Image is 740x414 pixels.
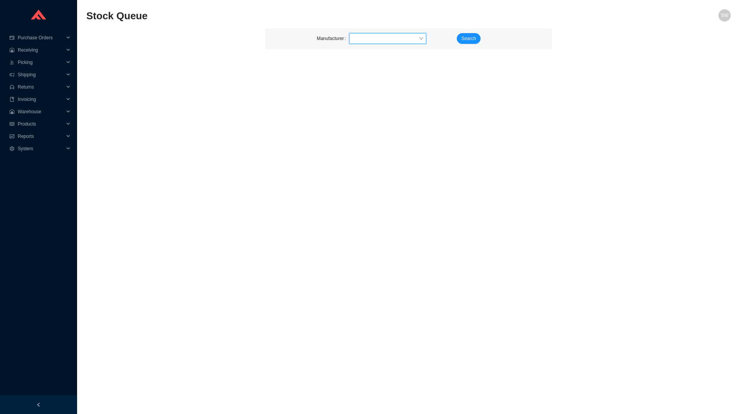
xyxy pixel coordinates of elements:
span: Search [461,35,476,42]
span: fund [9,134,15,139]
span: Shipping [18,69,64,81]
span: book [9,97,15,102]
button: Search [457,33,481,44]
span: Picking [18,56,64,69]
label: Manufacturer [317,33,349,44]
span: read [9,122,15,126]
span: credit-card [9,35,15,40]
span: Receiving [18,44,64,56]
span: customer-service [9,85,15,89]
span: Warehouse [18,106,64,118]
span: Invoicing [18,93,64,106]
span: Purchase Orders [18,32,64,44]
span: Returns [18,81,64,93]
span: SW [721,9,728,22]
span: Reports [18,130,64,142]
span: left [36,402,41,407]
span: System [18,142,64,155]
span: Products [18,118,64,130]
h2: Stock Queue [86,9,570,23]
span: setting [9,146,15,151]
